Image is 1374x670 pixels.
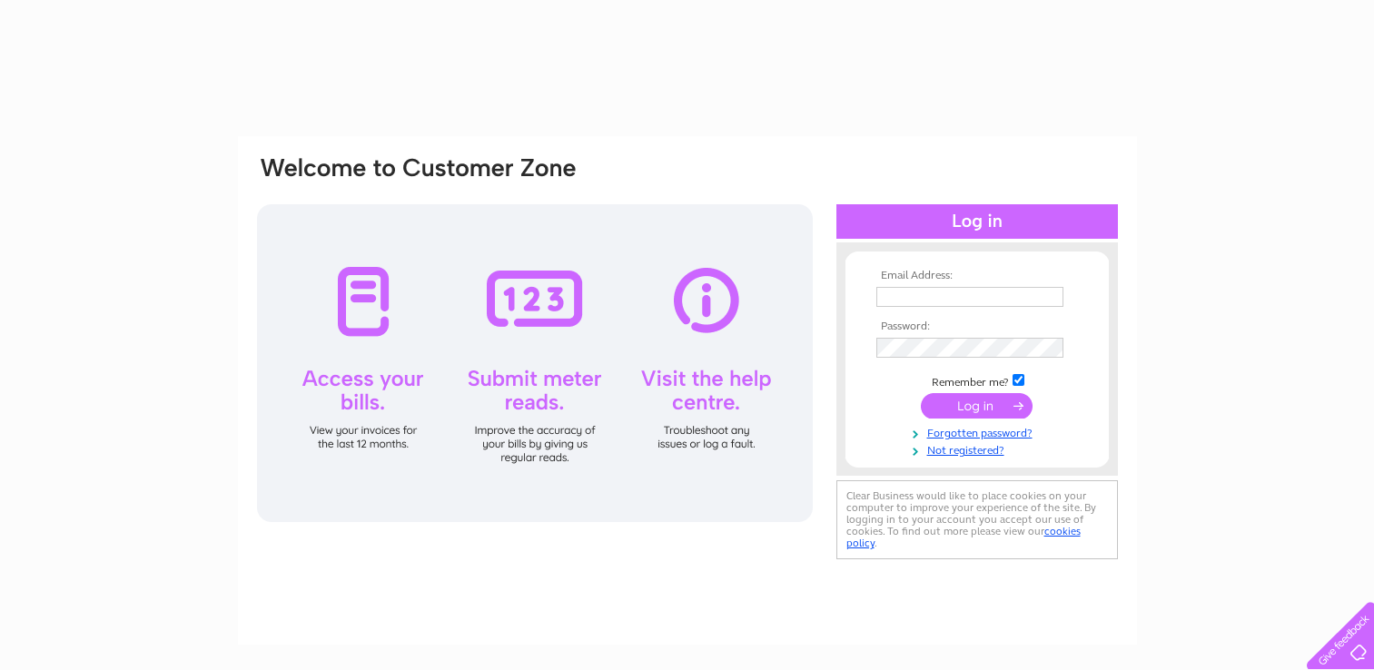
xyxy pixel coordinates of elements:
a: Forgotten password? [876,423,1082,440]
a: Not registered? [876,440,1082,458]
td: Remember me? [872,371,1082,389]
th: Email Address: [872,270,1082,282]
th: Password: [872,320,1082,333]
a: cookies policy [846,525,1081,549]
input: Submit [921,393,1033,419]
div: Clear Business would like to place cookies on your computer to improve your experience of the sit... [836,480,1118,559]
